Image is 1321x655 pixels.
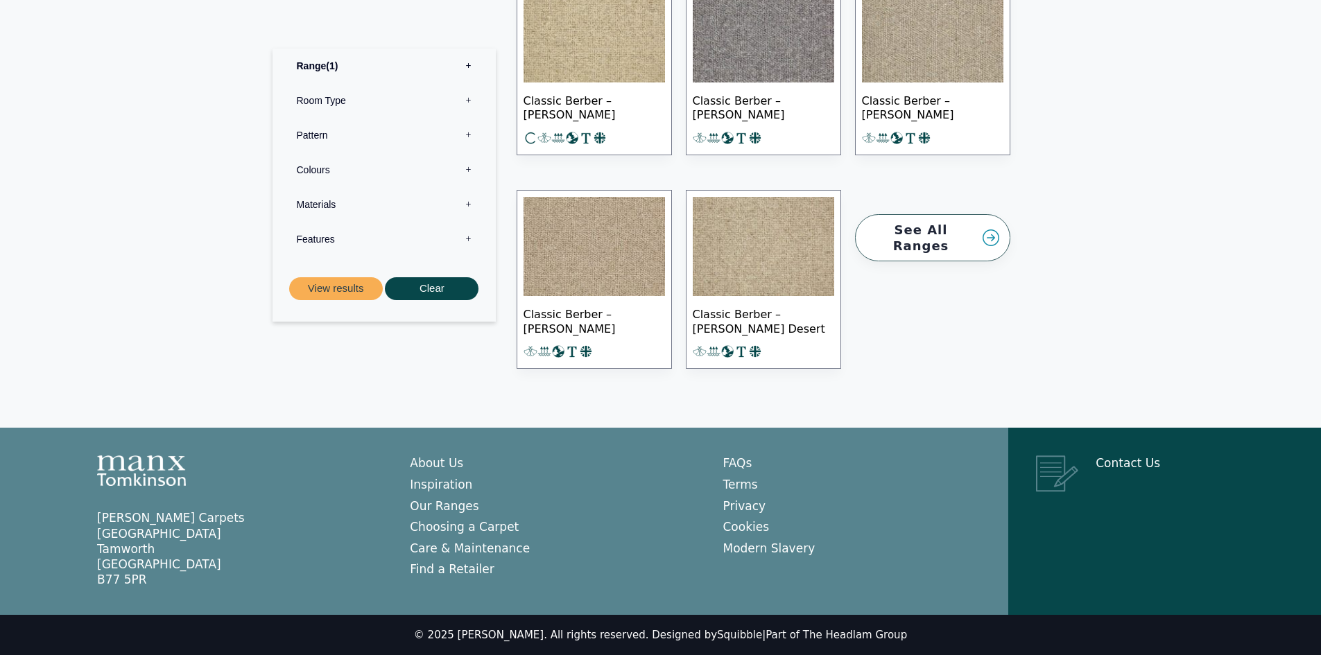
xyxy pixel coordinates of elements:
a: Squibble [717,629,762,641]
label: Pattern [283,118,485,152]
img: Classic Berber - Juliet Dune [524,197,665,297]
a: FAQs [723,456,752,470]
span: 1 [326,60,338,71]
div: © 2025 [PERSON_NAME]. All rights reserved. Designed by | [414,629,907,643]
span: Classic Berber – [PERSON_NAME] [862,82,1003,131]
a: Privacy [723,499,766,513]
a: Care & Maintenance [410,541,530,555]
p: [PERSON_NAME] Carpets [GEOGRAPHIC_DATA] Tamworth [GEOGRAPHIC_DATA] B77 5PR [97,510,382,586]
a: About Us [410,456,463,470]
a: Part of The Headlam Group [766,629,907,641]
label: Room Type [283,83,485,118]
span: Classic Berber – [PERSON_NAME] [693,82,834,131]
img: Classic Berber - Juliet Desert [693,197,834,297]
span: Classic Berber – [PERSON_NAME] [524,296,665,344]
img: Manx Tomkinson Logo [97,455,186,486]
button: View results [289,277,383,300]
a: Our Ranges [410,499,478,513]
a: Classic Berber – [PERSON_NAME] Desert [686,190,841,369]
label: Features [283,222,485,256]
label: Colours [283,152,485,187]
a: Modern Slavery [723,541,815,555]
span: Classic Berber – [PERSON_NAME] [524,82,665,131]
a: Classic Berber – [PERSON_NAME] [517,190,672,369]
a: Choosing a Carpet [410,520,519,534]
a: Terms [723,478,758,491]
label: Range [283,49,485,83]
span: Classic Berber – [PERSON_NAME] Desert [693,296,834,344]
a: Inspiration [410,478,472,491]
button: Clear [385,277,478,300]
a: Cookies [723,520,770,534]
a: See All Ranges [855,214,1010,262]
a: Find a Retailer [410,562,494,576]
a: Contact Us [1096,456,1160,470]
label: Materials [283,187,485,222]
